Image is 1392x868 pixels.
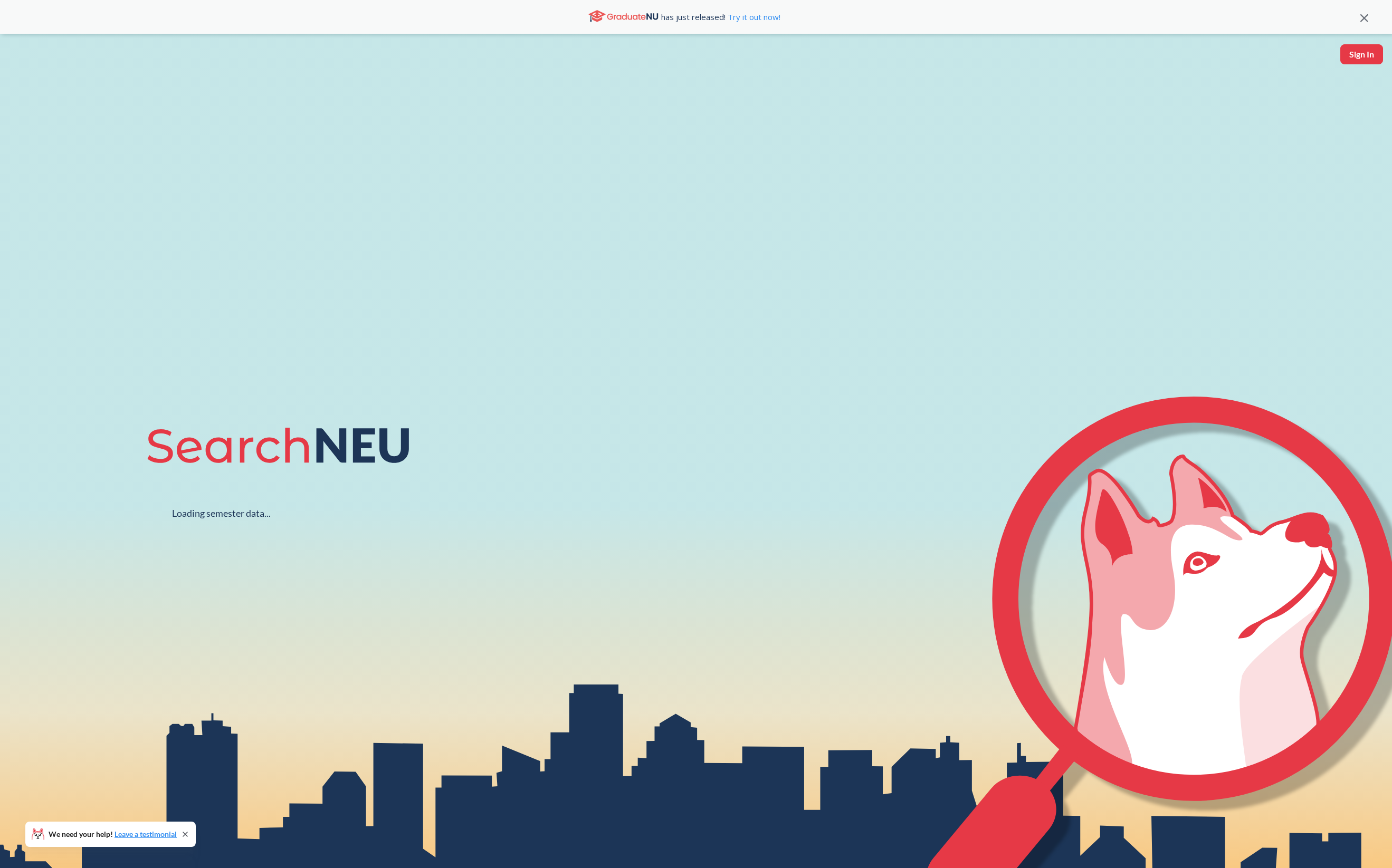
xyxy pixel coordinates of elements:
[726,12,780,22] a: Try it out now!
[661,11,780,23] span: has just released!
[11,44,35,80] a: sandbox logo
[172,507,271,519] div: Loading semester data...
[115,830,177,838] a: Leave a testimonial
[49,831,177,838] span: We need your help!
[1340,44,1383,64] button: Sign In
[11,44,35,76] img: sandbox logo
